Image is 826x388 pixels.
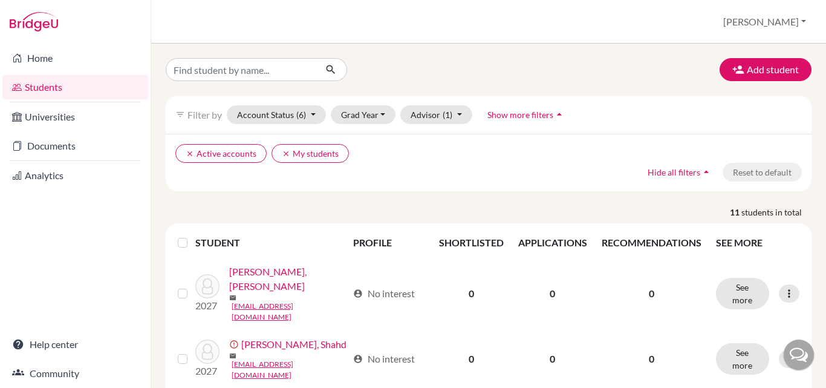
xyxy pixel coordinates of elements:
th: SEE MORE [709,228,807,257]
i: clear [186,150,194,158]
img: Ackerman, Miga [195,274,220,298]
img: Alhammadi, Shahd [195,340,220,364]
i: clear [282,150,290,158]
span: (1) [443,110,452,120]
span: (6) [296,110,306,120]
a: Community [2,361,148,386]
button: Show more filtersarrow_drop_up [477,105,576,124]
p: 0 [602,352,701,366]
i: arrow_drop_up [553,108,565,120]
span: mail [229,352,236,360]
p: 2027 [195,298,220,313]
span: error_outline [229,340,241,349]
a: Documents [2,134,148,158]
span: Filter by [187,109,222,120]
td: 0 [511,330,594,388]
th: RECOMMENDATIONS [594,228,709,257]
th: APPLICATIONS [511,228,594,257]
button: Reset to default [723,163,802,182]
button: See more [716,343,769,375]
td: 0 [432,257,511,330]
span: account_circle [353,354,363,364]
a: Universities [2,105,148,129]
th: STUDENT [195,228,346,257]
button: Hide all filtersarrow_drop_up [637,163,723,182]
a: Analytics [2,163,148,188]
i: filter_list [175,110,185,119]
span: students in total [741,206,811,219]
img: Bridge-U [10,12,58,31]
button: clearMy students [272,144,349,163]
div: No interest [353,286,415,301]
button: Add student [720,58,811,81]
button: Advisor(1) [400,105,472,124]
i: arrow_drop_up [700,166,712,178]
p: 2027 [195,364,220,378]
a: Help center [2,332,148,357]
span: Hide all filters [648,167,700,177]
a: [EMAIL_ADDRESS][DOMAIN_NAME] [232,359,348,381]
span: Show more filters [487,110,553,120]
th: PROFILE [346,228,431,257]
span: mail [229,294,236,301]
div: No interest [353,352,415,366]
a: [PERSON_NAME], Shahd [241,337,346,352]
a: Students [2,75,148,99]
a: [EMAIL_ADDRESS][DOMAIN_NAME] [232,301,348,323]
button: See more [716,278,769,309]
button: Grad Year [331,105,396,124]
a: [PERSON_NAME], [PERSON_NAME] [229,265,348,294]
th: SHORTLISTED [432,228,511,257]
span: account_circle [353,289,363,298]
button: [PERSON_NAME] [718,10,811,33]
input: Find student by name... [166,58,316,81]
a: Home [2,46,148,70]
strong: 11 [730,206,741,219]
p: 0 [602,286,701,301]
td: 0 [511,257,594,330]
td: 0 [432,330,511,388]
button: clearActive accounts [175,144,267,163]
button: Account Status(6) [227,105,326,124]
